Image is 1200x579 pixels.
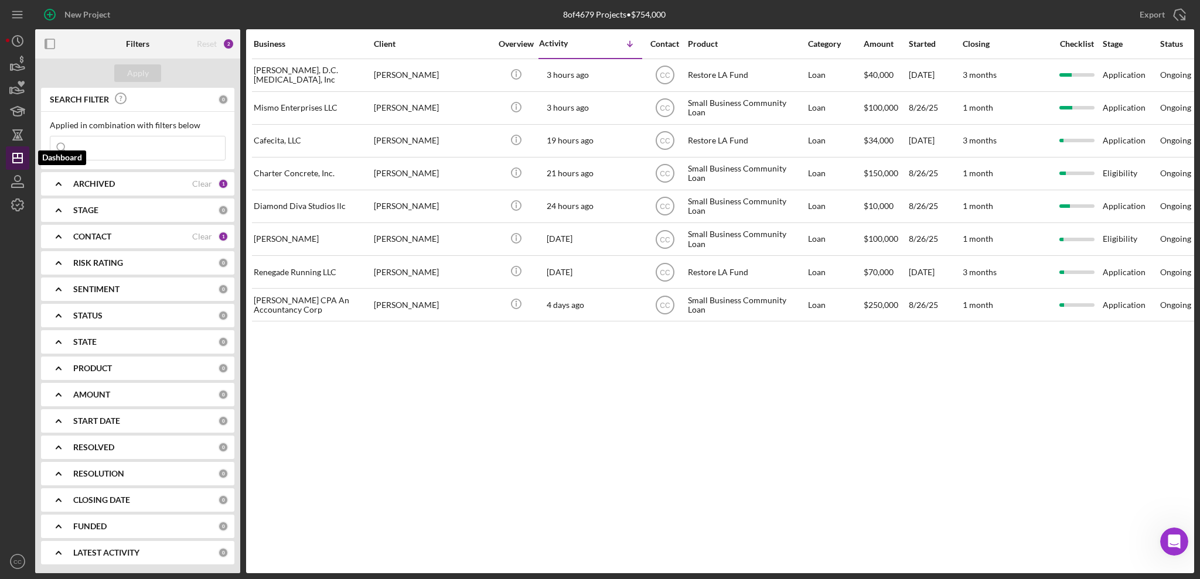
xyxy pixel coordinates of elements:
div: 8/26/25 [909,289,962,320]
div: Pipeline and Forecast View [24,196,196,208]
div: Eligibility [1103,224,1159,255]
time: 2025-08-29 18:20 [547,70,589,80]
div: Mismo Enterprises LLC [254,92,371,124]
div: Send us a messageWe typically reply in a few hours [12,289,223,333]
span: Search for help [24,169,95,181]
div: Charter Concrete, Inc. [254,158,371,189]
div: $100,000 [864,224,908,255]
time: 2025-08-28 20:23 [547,234,572,244]
time: 1 month [963,234,993,244]
div: [PERSON_NAME] [374,224,491,255]
button: Help [156,365,234,412]
div: Application [1103,125,1159,156]
div: Exporting Data [24,239,196,251]
button: Apply [114,64,161,82]
b: PRODUCT [73,364,112,373]
div: Ongoing [1160,300,1191,310]
div: 2 [223,38,234,50]
div: 0 [218,521,229,532]
div: Activity [539,39,591,48]
div: Archive a Project [24,261,196,273]
div: [PERSON_NAME] CPA An Accountancy Corp [254,289,371,320]
div: Loan [808,256,862,287]
div: Loan [808,191,862,222]
div: Loan [808,60,862,91]
time: 1 month [963,300,993,310]
img: Profile image for Christina [159,19,183,42]
div: Eligibility [1103,158,1159,189]
div: $10,000 [864,191,908,222]
time: 3 months [963,135,997,145]
b: RESOLUTION [73,469,124,478]
div: Export [1140,3,1165,26]
button: CC [6,550,29,573]
div: Overview [494,39,538,49]
div: [DATE] [909,60,962,91]
div: 0 [218,363,229,374]
div: Pipeline and Forecast View [17,191,217,213]
div: Clear [192,179,212,189]
text: CC [660,268,670,276]
div: Diamond Diva Studios llc [254,191,371,222]
div: Loan [808,125,862,156]
p: How can we help? [23,123,211,143]
div: Exporting Data [17,234,217,256]
b: STATUS [73,311,103,320]
div: [PERSON_NAME] [374,289,491,320]
div: 0 [218,495,229,505]
b: CONTACT [73,232,111,241]
b: CLOSING DATE [73,495,130,505]
div: 0 [218,442,229,453]
div: Business [254,39,371,49]
div: Loan [808,289,862,320]
div: 0 [218,310,229,321]
div: 8 of 4679 Projects • $754,000 [563,10,666,19]
div: Cafecita, LLC [254,125,371,156]
div: Archive a Project [17,256,217,277]
text: CC [660,235,670,244]
p: Hi [PERSON_NAME] 👋 [23,83,211,123]
b: ARCHIVED [73,179,115,189]
button: Messages [78,365,156,412]
div: Restore LA Fund [688,60,805,91]
text: CC [660,301,670,309]
b: Filters [126,39,149,49]
div: Ongoing [1160,70,1191,80]
div: Application [1103,289,1159,320]
div: Ongoing [1160,103,1191,112]
text: CC [660,104,670,112]
img: logo [23,22,42,41]
div: Reset [197,39,217,49]
div: Apply [127,64,149,82]
div: Small Business Community Loan [688,92,805,124]
div: Close [202,19,223,40]
div: $150,000 [864,158,908,189]
span: Messages [97,395,138,403]
div: $250,000 [864,289,908,320]
div: Product [688,39,805,49]
div: 0 [218,337,229,347]
time: 2025-08-29 00:39 [547,169,594,178]
text: CC [660,137,670,145]
div: 0 [218,284,229,294]
span: Help [186,395,204,403]
button: New Project [35,3,122,26]
div: Category [808,39,862,49]
div: Loan [808,92,862,124]
div: Send us a message [24,299,196,311]
div: 0 [218,547,229,558]
div: Ongoing [1160,234,1191,244]
div: Ongoing [1160,201,1191,211]
div: 0 [218,205,229,215]
time: 2025-08-28 21:16 [547,201,594,211]
div: Closing [963,39,1051,49]
b: SEARCH FILTER [50,95,109,104]
b: STAGE [73,205,98,215]
div: Clear [192,232,212,241]
span: Home [26,395,52,403]
div: $40,000 [864,60,908,91]
text: CC [660,71,670,80]
div: Small Business Community Loan [688,289,805,320]
div: $34,000 [864,125,908,156]
div: 0 [218,416,229,426]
